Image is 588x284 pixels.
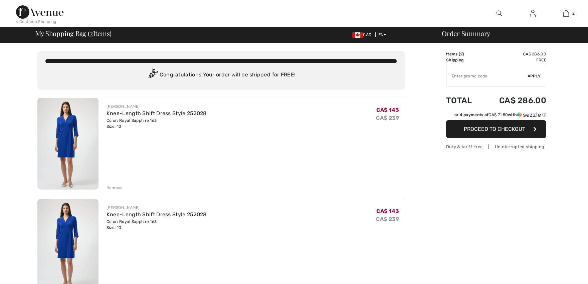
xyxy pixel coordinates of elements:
[446,112,546,120] div: or 4 payments ofCA$ 71.50withSezzle Click to learn more about Sezzle
[446,57,481,63] td: Shipping
[481,57,546,63] td: Free
[107,211,207,218] a: Knee-Length Shift Dress Style 252028
[572,10,575,16] span: 2
[45,68,397,82] div: Congratulations! Your order will be shipped for FREE!
[488,112,508,117] span: CA$ 71.50
[376,107,399,113] span: CA$ 143
[107,219,207,231] div: Color: Royal Sapphire 163 Size: 10
[16,19,56,25] div: < Continue Shopping
[107,103,207,109] div: [PERSON_NAME]
[446,66,528,86] input: Promo code
[550,9,582,17] a: 2
[481,89,546,112] td: CA$ 286.00
[464,126,525,132] span: Proceed to Checkout
[107,205,207,211] div: [PERSON_NAME]
[37,98,99,190] img: Knee-Length Shift Dress Style 252028
[434,30,584,37] div: Order Summary
[107,110,207,116] a: Knee-Length Shift Dress Style 252028
[146,68,160,82] img: Congratulation2.svg
[454,112,546,118] div: or 4 payments of with
[446,144,546,150] div: Duty & tariff-free | Uninterrupted shipping
[107,117,207,129] div: Color: Royal Sapphire 163 Size: 10
[563,9,569,17] img: My Bag
[352,32,374,37] span: CAD
[352,32,363,38] img: Canadian Dollar
[90,28,93,37] span: 2
[446,51,481,57] td: Items ( )
[378,32,387,37] span: EN
[376,208,399,214] span: CA$ 143
[517,112,541,118] img: Sezzle
[16,5,63,19] img: 1ère Avenue
[376,115,399,121] s: CA$ 239
[481,51,546,57] td: CA$ 286.00
[446,120,546,138] button: Proceed to Checkout
[460,52,462,56] span: 2
[376,216,399,222] s: CA$ 239
[497,9,502,17] img: search the website
[530,9,536,17] img: My Info
[107,185,123,191] div: Remove
[446,89,481,112] td: Total
[35,30,112,37] span: My Shopping Bag ( Items)
[528,73,541,79] span: Apply
[525,9,541,18] a: Sign In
